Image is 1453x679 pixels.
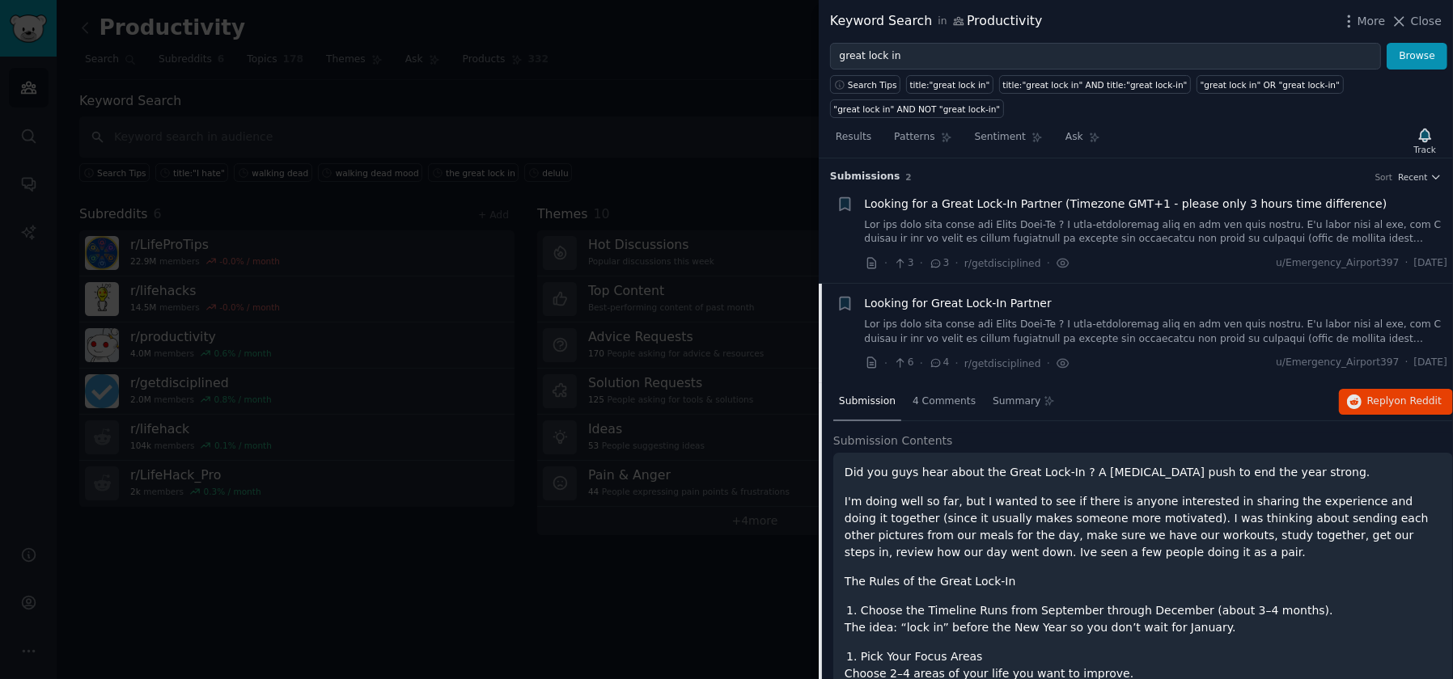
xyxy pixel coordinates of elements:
div: Keyword Search Productivity [830,11,1042,32]
span: Patterns [894,130,934,145]
a: Looking for Great Lock-In Partner [865,295,1052,312]
span: · [1047,255,1050,272]
p: I'm doing well so far, but I wanted to see if there is anyone interested in sharing the experienc... [845,493,1442,561]
a: title:"great lock in" [906,75,993,94]
span: on Reddit [1395,395,1442,407]
span: 4 Comments [913,394,976,409]
span: Recent [1398,171,1427,183]
span: 4 [929,356,949,370]
span: 3 [929,256,949,271]
span: · [955,255,959,272]
button: Replyon Reddit [1339,389,1453,415]
a: "great lock in" OR "great lock-in" [1197,75,1343,94]
a: Results [830,124,877,158]
span: u/Emergency_Airport397 [1276,356,1399,370]
div: "great lock in" OR "great lock-in" [1201,79,1340,91]
span: Ask [1065,130,1083,145]
span: 2 [906,172,912,182]
p: The Rules of the Great Lock-In [845,573,1442,590]
button: Browse [1387,43,1447,70]
span: Sentiment [975,130,1026,145]
a: Lor ips dolo sita conse adi Elits Doei-Te ? I utla-etdoloremag aliq en adm ven quis nostru. E'u l... [865,318,1448,346]
span: · [884,255,887,272]
span: Reply [1367,394,1442,409]
span: · [1047,355,1050,372]
span: 6 [893,356,913,370]
span: in [938,15,947,29]
span: Close [1411,13,1442,30]
button: Search Tips [830,75,900,94]
a: Looking for a Great Lock-In Partner (Timezone GMT+1 - please only 3 hours time difference) [865,196,1387,213]
span: More [1358,13,1386,30]
button: Track [1409,124,1442,158]
a: Patterns [888,124,957,158]
span: Submission [839,394,896,409]
span: [DATE] [1414,256,1447,271]
span: · [955,355,959,372]
a: Lor ips dolo sita conse adi Elits Doei-Te ? I utla-etdoloremag aliq en adm ven quis nostru. E'u l... [865,218,1448,247]
span: Submission s [830,170,900,184]
span: Results [836,130,871,145]
p: Did you guys hear about the Great Lock-In ? A [MEDICAL_DATA] push to end the year strong. [845,464,1442,481]
span: Summary [993,394,1040,409]
span: · [920,255,923,272]
span: 3 [893,256,913,271]
span: · [1405,256,1409,271]
span: Submission Contents [833,432,953,449]
a: Ask [1060,124,1106,158]
a: "great lock in" AND NOT "great lock-in" [830,99,1004,118]
span: · [920,355,923,372]
span: Search Tips [848,79,897,91]
span: · [884,355,887,372]
span: · [1405,356,1409,370]
input: Try a keyword related to your business [830,43,1381,70]
a: title:"great lock in" AND title:"great lock-in" [999,75,1191,94]
button: Recent [1398,171,1442,183]
button: More [1341,13,1386,30]
div: title:"great lock in" AND title:"great lock-in" [1003,79,1188,91]
span: u/Emergency_Airport397 [1276,256,1399,271]
li: Choose the Timeline Runs from September through December (about 3–4 months). [861,602,1442,619]
div: "great lock in" AND NOT "great lock-in" [834,103,1001,115]
div: title:"great lock in" [910,79,990,91]
button: Close [1391,13,1442,30]
span: r/getdisciplined [964,358,1041,369]
span: [DATE] [1414,356,1447,370]
li: Pick Your Focus Areas [861,648,1442,665]
span: r/getdisciplined [964,258,1041,269]
p: The idea: “lock in” before the New Year so you don’t wait for January. [845,619,1442,636]
div: Track [1414,144,1436,155]
a: Sentiment [969,124,1048,158]
div: Sort [1375,171,1393,183]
